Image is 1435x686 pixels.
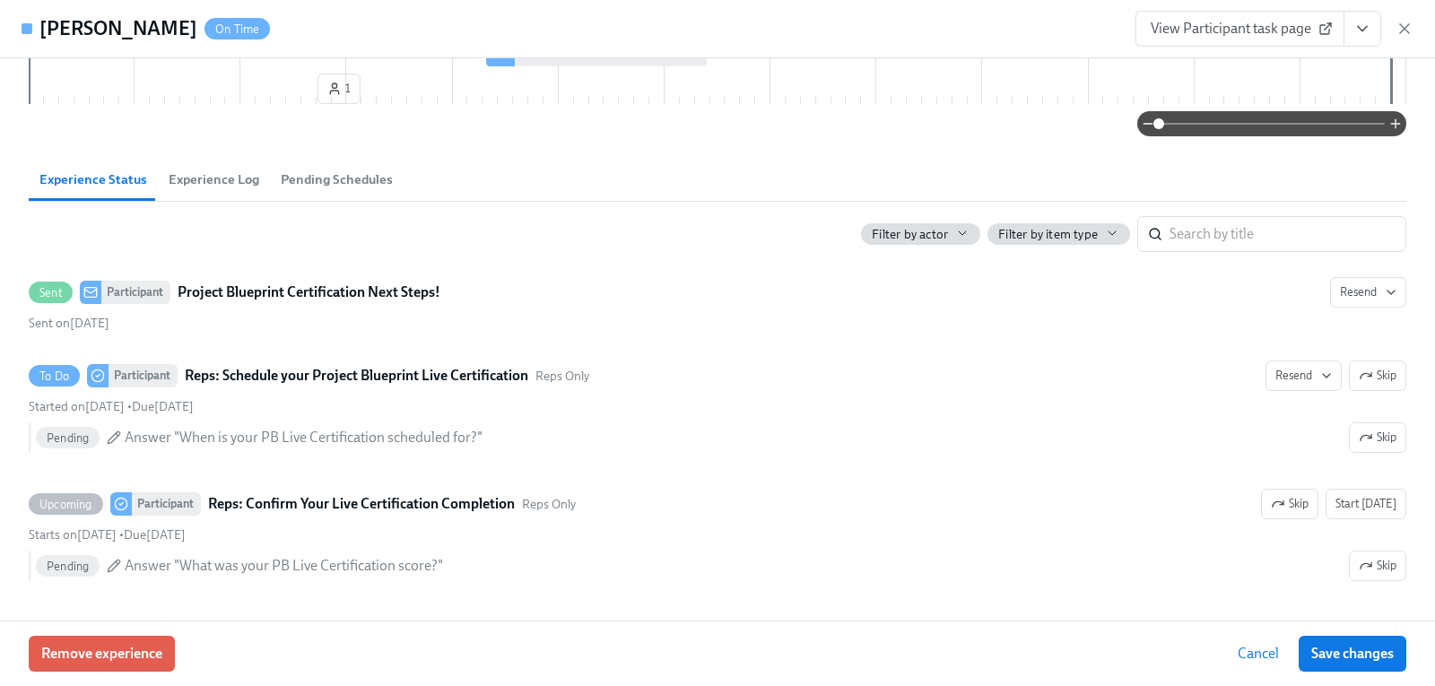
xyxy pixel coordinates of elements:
span: View Participant task page [1151,20,1329,38]
button: UpcomingParticipantReps: Confirm Your Live Certification CompletionReps OnlySkipStarts on[DATE] •... [1326,489,1406,519]
span: Experience Log [169,169,259,190]
strong: Reps: Confirm Your Live Certification Completion [208,493,515,515]
button: Filter by item type [987,223,1130,245]
span: Wednesday, August 20th 2025, 3:11 pm [29,316,109,331]
span: Pending [36,560,100,573]
span: Experience Status [39,169,147,190]
span: Save changes [1311,645,1394,663]
button: Filter by actor [861,223,980,245]
span: Thursday, October 2nd 2025, 12:00 pm [124,527,186,543]
span: To Do [29,369,80,383]
span: This task uses the "Reps Only" audience [522,496,576,513]
div: • [29,526,186,543]
span: Upcoming [29,498,103,511]
span: Start [DATE] [1335,495,1396,513]
button: View task page [1344,11,1381,47]
span: Friday, September 5th 2025, 12:01 pm [29,399,125,414]
strong: Project Blueprint Certification Next Steps! [178,282,440,303]
span: Pending Schedules [281,169,393,190]
div: Participant [109,364,178,387]
span: Answer "When is your PB Live Certification scheduled for?" [125,428,483,447]
strong: Reps: Schedule your Project Blueprint Live Certification [185,365,528,386]
span: Skip [1359,557,1396,575]
span: Pending [36,431,100,445]
span: Resend [1275,367,1332,385]
span: This task uses the "Reps Only" audience [535,368,589,385]
h4: [PERSON_NAME] [39,15,197,42]
span: Skip [1359,367,1396,385]
span: Remove experience [41,645,162,663]
span: Sent [29,286,73,300]
button: SentParticipantProject Blueprint Certification Next Steps!Sent on[DATE] [1330,277,1406,308]
span: 1 [327,80,351,98]
div: • [29,398,194,415]
button: Remove experience [29,636,175,672]
span: Cancel [1238,645,1279,663]
button: To DoParticipantReps: Schedule your Project Blueprint Live CertificationReps OnlyResendStarted on... [1349,360,1406,391]
button: UpcomingParticipantReps: Confirm Your Live Certification CompletionReps OnlySkipStart [DATE]Start... [1349,551,1406,581]
div: Participant [101,281,170,304]
span: Skip [1271,495,1309,513]
button: 1 [317,74,361,104]
button: Save changes [1299,636,1406,672]
button: UpcomingParticipantReps: Confirm Your Live Certification CompletionReps OnlyStart [DATE]Starts on... [1261,489,1318,519]
span: Filter by item type [998,226,1098,243]
button: To DoParticipantReps: Schedule your Project Blueprint Live CertificationReps OnlySkipStarted on[D... [1265,360,1342,391]
span: Answer "What was your PB Live Certification score?" [125,556,443,576]
span: Resend [1340,283,1396,301]
span: On Time [204,22,270,36]
span: Filter by actor [872,226,948,243]
a: View Participant task page [1135,11,1344,47]
button: To DoParticipantReps: Schedule your Project Blueprint Live CertificationReps OnlyResendSkipStarte... [1349,422,1406,453]
span: Skip [1359,429,1396,447]
input: Search by title [1170,216,1406,252]
span: Wednesday, September 17th 2025, 12:00 pm [29,527,117,543]
span: Due [DATE] [132,399,194,414]
button: Cancel [1225,636,1291,672]
div: Participant [132,492,201,516]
